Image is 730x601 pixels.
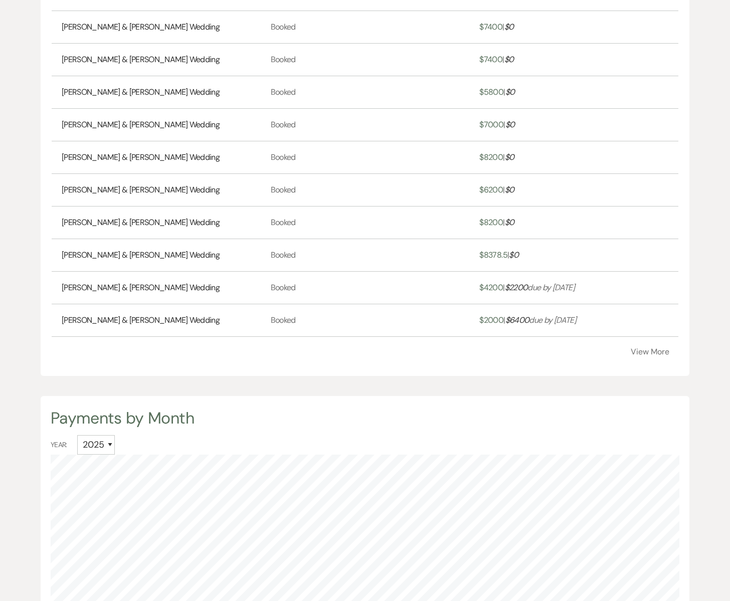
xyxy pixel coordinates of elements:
span: $ 8200 [479,217,503,228]
td: Booked [261,174,470,207]
td: Booked [261,76,470,109]
button: View More [631,348,669,356]
a: [PERSON_NAME] & [PERSON_NAME] Wedding [62,217,220,229]
span: $ 0 [505,87,515,97]
td: Booked [261,272,470,304]
a: [PERSON_NAME] & [PERSON_NAME] Wedding [62,184,220,196]
a: $7000|$0 [479,119,514,131]
td: Booked [261,304,470,337]
span: Year: [51,440,67,450]
div: Payments by Month [51,406,679,430]
a: $4200|$2200due by [DATE] [479,282,575,294]
span: $ 2000 [479,315,503,325]
span: $ 6400 [505,315,529,325]
span: $ 0 [505,184,514,195]
span: $ 7000 [479,119,503,130]
a: $6200|$0 [479,184,514,196]
a: $5800|$0 [479,86,514,98]
a: [PERSON_NAME] & [PERSON_NAME] Wedding [62,119,220,131]
span: $ 8200 [479,152,503,162]
a: $2000|$6400due by [DATE] [479,314,576,326]
span: $ 2200 [505,282,528,293]
td: Booked [261,44,470,76]
span: $ 0 [504,22,514,32]
span: $ 0 [505,152,514,162]
span: $ 0 [504,54,514,65]
td: Booked [261,239,470,272]
a: [PERSON_NAME] & [PERSON_NAME] Wedding [62,249,220,261]
td: Booked [261,109,470,141]
a: [PERSON_NAME] & [PERSON_NAME] Wedding [62,86,220,98]
a: $8200|$0 [479,217,514,229]
span: $ 4200 [479,282,503,293]
a: [PERSON_NAME] & [PERSON_NAME] Wedding [62,282,220,294]
a: $8200|$0 [479,151,514,163]
a: [PERSON_NAME] & [PERSON_NAME] Wedding [62,54,220,66]
span: $ 0 [505,217,514,228]
i: due by [DATE] [505,282,575,293]
td: Booked [261,141,470,174]
span: $ 0 [509,250,518,260]
a: $7400|$0 [479,54,513,66]
i: due by [DATE] [505,315,577,325]
span: $ 6200 [479,184,503,195]
span: $ 5800 [479,87,503,97]
a: $7400|$0 [479,21,513,33]
a: [PERSON_NAME] & [PERSON_NAME] Wedding [62,21,220,33]
a: [PERSON_NAME] & [PERSON_NAME] Wedding [62,151,220,163]
span: $ 8378.5 [479,250,507,260]
span: $ 0 [505,119,515,130]
td: Booked [261,11,470,44]
td: Booked [261,207,470,239]
a: $8378.5|$0 [479,249,518,261]
span: $ 7400 [479,22,502,32]
span: $ 7400 [479,54,502,65]
a: [PERSON_NAME] & [PERSON_NAME] Wedding [62,314,220,326]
